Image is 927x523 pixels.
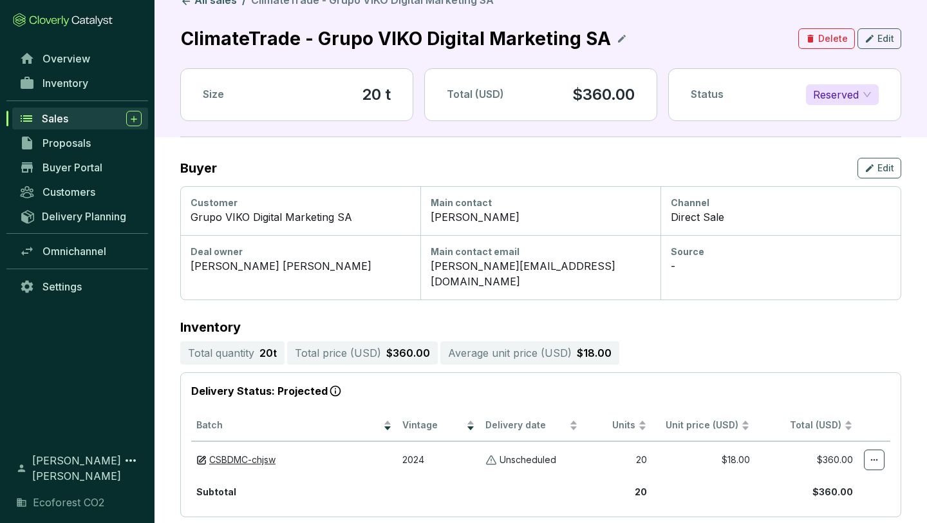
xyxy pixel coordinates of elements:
div: Grupo VIKO Digital Marketing SA [191,209,410,225]
th: Vintage [397,410,480,442]
div: [PERSON_NAME] [PERSON_NAME] [191,258,410,274]
h2: Buyer [180,161,217,175]
b: 20 [635,486,647,497]
span: Settings [42,280,82,293]
p: Total quantity [188,345,254,361]
div: Customer [191,196,410,209]
td: $360.00 [755,441,858,478]
div: Direct Sale [671,209,890,225]
span: Overview [42,52,90,65]
span: Edit [877,32,894,45]
div: [PERSON_NAME] [431,209,650,225]
section: 20 t [362,84,391,105]
a: Inventory [13,72,148,94]
span: Buyer Portal [42,161,102,174]
p: Inventory [180,321,901,334]
th: Delivery date [480,410,583,442]
a: Omnichannel [13,240,148,262]
div: Main contact [431,196,650,209]
a: Settings [13,276,148,298]
p: $18.00 [577,345,612,361]
div: Channel [671,196,890,209]
span: Batch [196,419,380,432]
p: Status [691,88,724,102]
p: 20 t [259,345,277,361]
th: Batch [191,410,397,442]
td: $18.00 [652,441,755,478]
div: - [671,258,890,274]
p: Size [203,88,224,102]
p: Unscheduled [500,454,556,466]
a: Customers [13,181,148,203]
div: Main contact email [431,245,650,258]
span: Inventory [42,77,88,90]
p: Delivery Status: Projected [191,383,890,400]
span: Vintage [402,419,463,432]
img: Unscheduled [485,454,497,466]
span: Ecoforest CO2 [33,495,104,510]
span: Proposals [42,137,91,149]
span: Customers [42,185,95,198]
div: Source [671,245,890,258]
p: $360.00 [386,345,430,361]
th: Units [583,410,652,442]
a: Delivery Planning [13,205,148,227]
button: Delete [798,28,855,49]
p: $360.00 [572,84,635,105]
span: [PERSON_NAME] [PERSON_NAME] [32,453,123,484]
div: Deal owner [191,245,410,258]
b: Subtotal [196,486,236,497]
a: Overview [13,48,148,70]
td: 20 [583,441,652,478]
span: Sales [42,112,68,125]
span: Delivery date [485,419,566,432]
p: Total price ( USD ) [295,345,381,361]
span: Unit price (USD) [666,419,738,430]
button: Edit [857,158,901,178]
a: CSBDMC-chjsw [209,454,276,466]
span: Units [588,419,635,432]
span: Omnichannel [42,245,106,258]
td: 2024 [397,441,480,478]
button: Edit [857,28,901,49]
a: Sales [12,108,148,129]
p: ClimateTrade - Grupo VIKO Digital Marketing SA [180,24,612,53]
span: Delivery Planning [42,210,126,223]
b: $360.00 [812,486,853,497]
span: Reserved [813,85,872,104]
p: Average unit price ( USD ) [448,345,572,361]
a: Proposals [13,132,148,154]
a: Buyer Portal [13,157,148,178]
img: draft [196,454,207,466]
span: Edit [877,162,894,175]
span: Total (USD) [447,88,504,100]
span: Delete [818,32,848,45]
span: Total (USD) [790,419,841,430]
div: [PERSON_NAME][EMAIL_ADDRESS][DOMAIN_NAME] [431,258,650,289]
